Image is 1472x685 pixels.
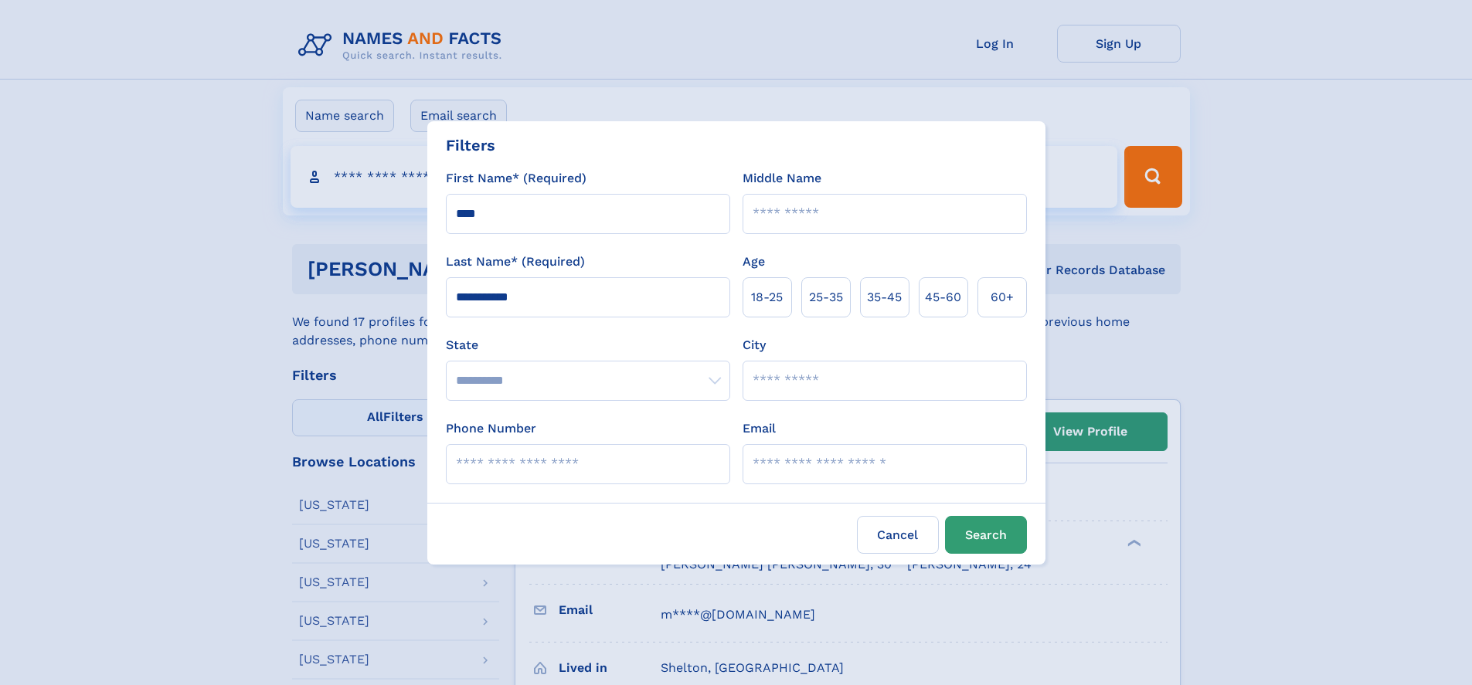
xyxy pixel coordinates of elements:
label: First Name* (Required) [446,169,586,188]
label: Age [743,253,765,271]
button: Search [945,516,1027,554]
span: 60+ [991,288,1014,307]
span: 35‑45 [867,288,902,307]
label: Last Name* (Required) [446,253,585,271]
div: Filters [446,134,495,157]
label: State [446,336,730,354]
label: Middle Name [743,169,821,188]
span: 25‑35 [809,288,843,307]
label: Phone Number [446,419,536,438]
span: 18‑25 [751,288,783,307]
label: City [743,336,766,354]
label: Cancel [857,516,939,554]
span: 45‑60 [925,288,961,307]
label: Email [743,419,776,438]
